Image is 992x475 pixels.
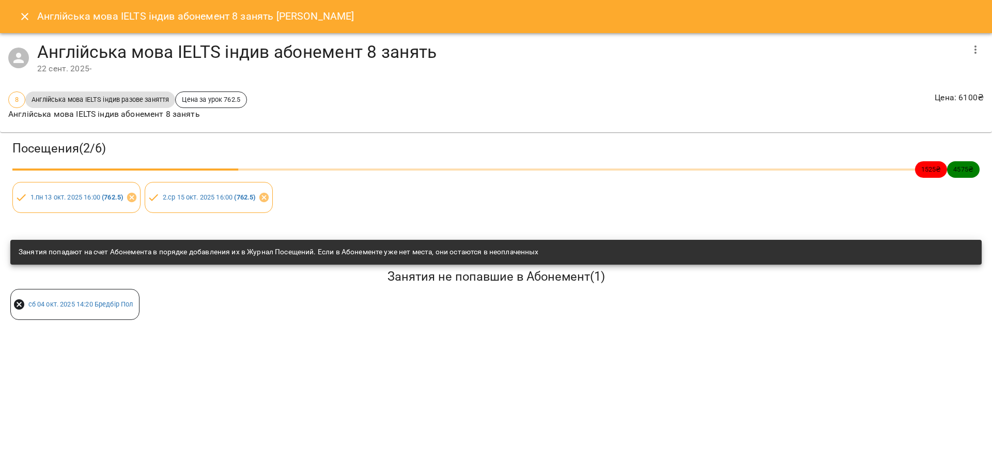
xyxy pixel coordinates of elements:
[176,95,246,104] span: Цена за урок 762.5
[935,91,984,104] p: Цена : 6100 ₴
[25,95,175,104] span: Англійська мова IELTS індив разове заняття
[163,193,256,201] a: 2.ср 15 окт. 2025 16:00 (762.5)
[947,164,980,174] span: 4575 ₴
[37,8,354,24] h6: Англійська мова IELTS індив абонемент 8 занять [PERSON_NAME]
[10,269,982,285] h5: Занятия не попавшие в Абонемент ( 1 )
[8,108,247,120] p: Англійська мова IELTS індив абонемент 8 занять
[102,193,123,201] b: ( 762.5 )
[37,63,963,75] div: 22 сент. 2025 -
[30,193,123,201] a: 1.пн 13 окт. 2025 16:00 (762.5)
[37,41,963,63] h4: Англійська мова IELTS індив абонемент 8 занять
[12,182,141,213] div: 1.пн 13 окт. 2025 16:00 (762.5)
[12,141,980,157] h3: Посещения ( 2 / 6 )
[145,182,273,213] div: 2.ср 15 окт. 2025 16:00 (762.5)
[915,164,948,174] span: 1525 ₴
[9,95,25,104] span: 8
[19,243,539,262] div: Занятия попадают на счет Абонемента в порядке добавления их в Журнал Посещений. Если в Абонементе...
[234,193,255,201] b: ( 762.5 )
[12,4,37,29] button: Close
[28,300,133,308] a: сб 04 окт. 2025 14:20 Бредбір Пол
